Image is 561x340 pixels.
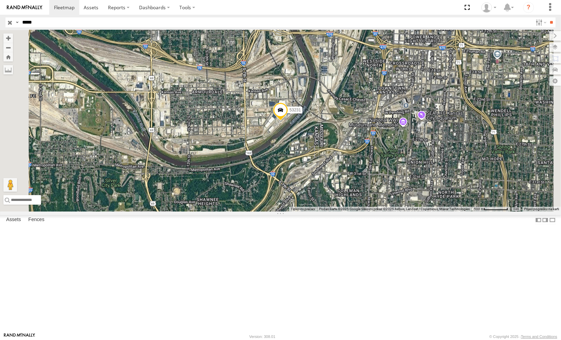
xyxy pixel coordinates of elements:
span: Podaci karte ©2025 Google Slikovni prikaz ©2025 Airbus, Landsat / Copernicus, Maxar Technologies [319,207,470,211]
label: Hide Summary Table [549,215,556,225]
label: Dock Summary Table to the Left [535,215,542,225]
label: Map Settings [549,76,561,86]
button: Zoom Home [3,52,13,62]
span: 53231 [289,108,301,112]
label: Dock Summary Table to the Right [542,215,549,225]
i: ? [523,2,534,13]
label: Assets [3,215,24,225]
a: Prijavi pogrešku na karti [524,207,559,211]
label: Search Query [14,17,20,27]
button: Mjerilo karte: 500 m naprema 67 piksela [472,207,510,212]
div: Miky Transport [479,2,499,13]
a: Terms and Conditions [521,335,557,339]
img: rand-logo.svg [7,5,42,10]
label: Measure [3,65,13,74]
button: Povucite Pegmana na kartu da biste otvorili Street View [3,178,17,192]
button: Zoom in [3,33,13,43]
a: Uvjeti (otvara se u novoj kartici) [513,208,519,210]
a: Visit our Website [4,333,35,340]
label: Search Filter Options [533,17,548,27]
span: 500 m [474,207,484,211]
button: Zoom out [3,43,13,52]
label: Fences [25,215,48,225]
div: © Copyright 2025 - [489,335,557,339]
div: Version: 308.01 [249,335,275,339]
button: Tipkovni prečaci [291,207,315,212]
